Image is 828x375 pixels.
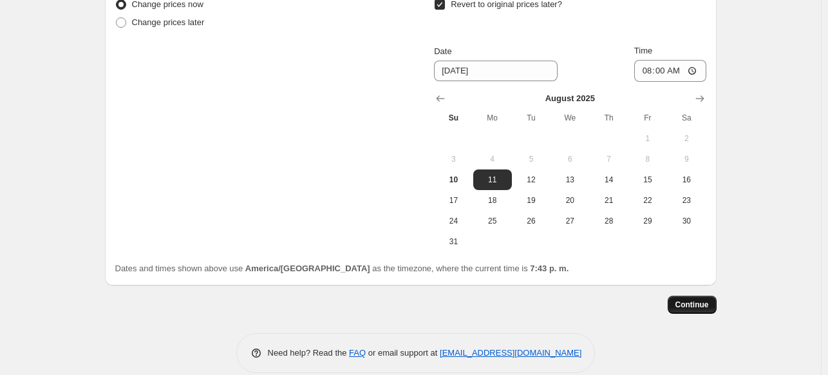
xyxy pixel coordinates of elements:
button: Sunday August 3 2025 [434,149,473,169]
span: 23 [672,195,701,206]
span: 30 [672,216,701,226]
button: Wednesday August 6 2025 [550,149,589,169]
span: 9 [672,154,701,164]
button: Thursday August 28 2025 [589,211,628,231]
span: Continue [675,300,709,310]
span: Th [594,113,623,123]
span: 5 [517,154,545,164]
span: 29 [634,216,662,226]
input: 8/10/2025 [434,61,558,81]
button: Monday August 11 2025 [473,169,512,190]
span: 8 [634,154,662,164]
span: 24 [439,216,467,226]
span: or email support at [366,348,440,358]
th: Wednesday [550,108,589,128]
button: Sunday August 17 2025 [434,190,473,211]
span: 31 [439,236,467,247]
span: Sa [672,113,701,123]
button: Friday August 15 2025 [628,169,667,190]
a: FAQ [349,348,366,358]
button: Saturday August 23 2025 [667,190,706,211]
span: 2 [672,133,701,144]
th: Sunday [434,108,473,128]
b: America/[GEOGRAPHIC_DATA] [245,264,370,273]
span: 11 [478,175,507,185]
button: Saturday August 9 2025 [667,149,706,169]
button: Monday August 4 2025 [473,149,512,169]
button: Saturday August 16 2025 [667,169,706,190]
th: Tuesday [512,108,550,128]
span: 18 [478,195,507,206]
span: Change prices later [132,17,205,27]
button: Friday August 8 2025 [628,149,667,169]
span: Need help? Read the [268,348,350,358]
span: 15 [634,175,662,185]
span: 14 [594,175,623,185]
span: Dates and times shown above use as the timezone, where the current time is [115,264,569,273]
span: Mo [478,113,507,123]
button: Wednesday August 20 2025 [550,190,589,211]
span: 21 [594,195,623,206]
th: Friday [628,108,667,128]
span: 4 [478,154,507,164]
span: 1 [634,133,662,144]
button: Friday August 22 2025 [628,190,667,211]
span: Date [434,46,451,56]
span: Time [634,46,652,55]
b: 7:43 p. m. [530,264,569,273]
span: 22 [634,195,662,206]
button: Continue [668,296,717,314]
button: Monday August 18 2025 [473,190,512,211]
button: Saturday August 2 2025 [667,128,706,149]
button: Friday August 1 2025 [628,128,667,149]
span: 17 [439,195,467,206]
button: Monday August 25 2025 [473,211,512,231]
button: Thursday August 14 2025 [589,169,628,190]
input: 12:00 [634,60,706,82]
button: Show previous month, July 2025 [431,90,449,108]
span: Fr [634,113,662,123]
span: 20 [556,195,584,206]
button: Show next month, September 2025 [691,90,709,108]
span: 27 [556,216,584,226]
span: 16 [672,175,701,185]
button: Today Sunday August 10 2025 [434,169,473,190]
span: 10 [439,175,467,185]
button: Wednesday August 27 2025 [550,211,589,231]
span: 19 [517,195,545,206]
span: 6 [556,154,584,164]
button: Tuesday August 19 2025 [512,190,550,211]
button: Thursday August 7 2025 [589,149,628,169]
th: Saturday [667,108,706,128]
th: Monday [473,108,512,128]
span: 3 [439,154,467,164]
th: Thursday [589,108,628,128]
span: 25 [478,216,507,226]
span: We [556,113,584,123]
a: [EMAIL_ADDRESS][DOMAIN_NAME] [440,348,581,358]
button: Friday August 29 2025 [628,211,667,231]
button: Tuesday August 26 2025 [512,211,550,231]
button: Tuesday August 5 2025 [512,149,550,169]
button: Tuesday August 12 2025 [512,169,550,190]
span: Su [439,113,467,123]
span: 28 [594,216,623,226]
button: Sunday August 31 2025 [434,231,473,252]
span: Tu [517,113,545,123]
button: Saturday August 30 2025 [667,211,706,231]
span: 26 [517,216,545,226]
button: Sunday August 24 2025 [434,211,473,231]
button: Thursday August 21 2025 [589,190,628,211]
span: 12 [517,175,545,185]
span: 13 [556,175,584,185]
span: 7 [594,154,623,164]
button: Wednesday August 13 2025 [550,169,589,190]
